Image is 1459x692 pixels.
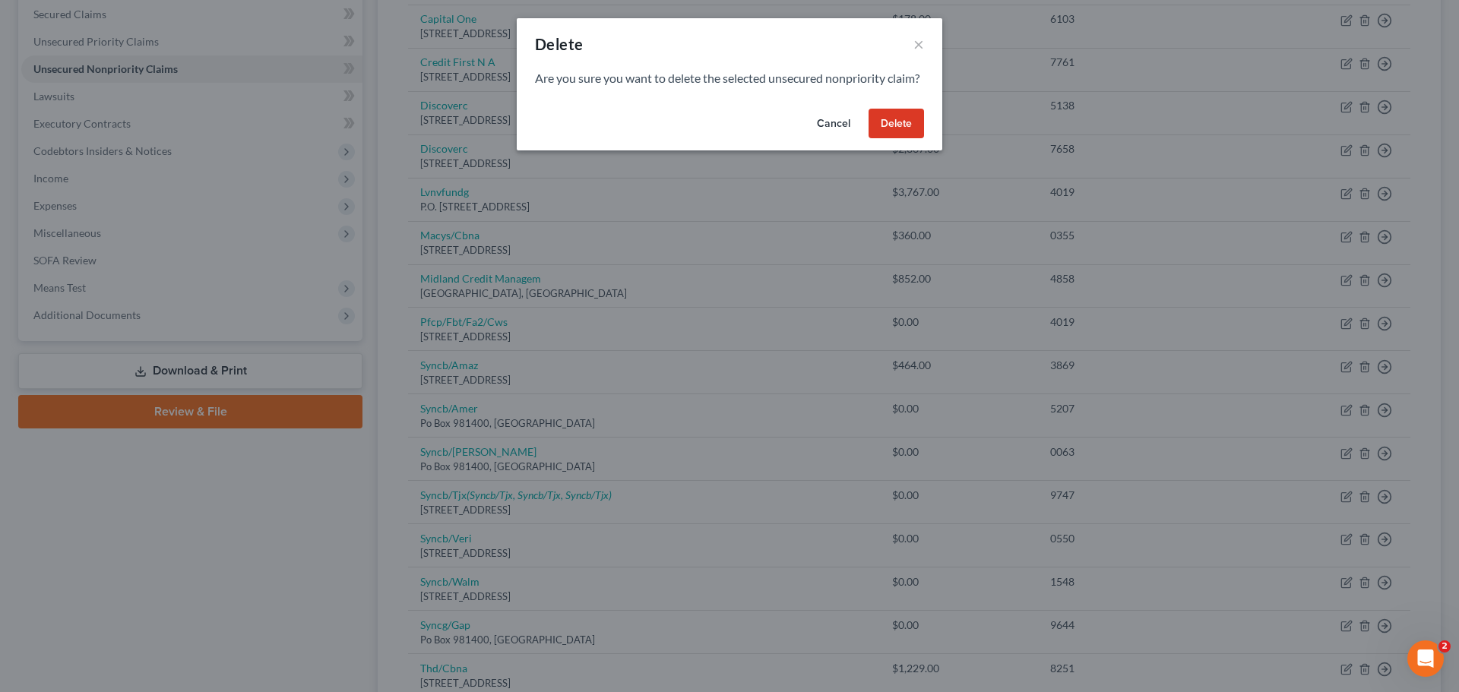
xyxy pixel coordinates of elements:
span: 2 [1438,640,1451,653]
button: × [913,35,924,53]
iframe: Intercom live chat [1407,640,1444,677]
p: Are you sure you want to delete the selected unsecured nonpriority claim? [535,70,924,87]
button: Delete [869,109,924,139]
div: Delete [535,33,583,55]
button: Cancel [805,109,862,139]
